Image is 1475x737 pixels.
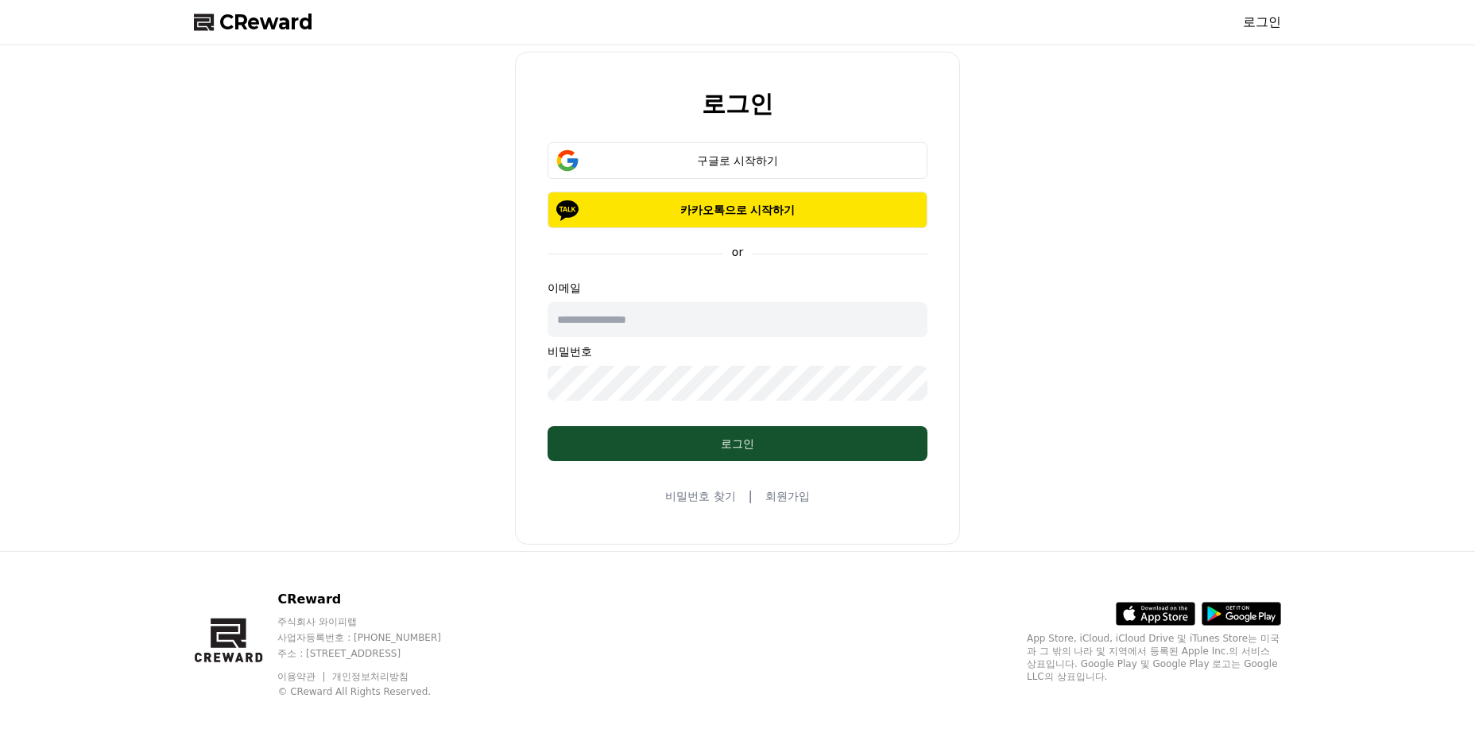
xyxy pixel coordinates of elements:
[579,436,896,452] div: 로그인
[277,615,471,628] p: 주식회사 와이피랩
[277,685,471,698] p: © CReward All Rights Reserved.
[548,192,927,228] button: 카카오톡으로 시작하기
[548,426,927,461] button: 로그인
[1243,13,1281,32] a: 로그인
[702,91,773,117] h2: 로그인
[665,488,735,504] a: 비밀번호 찾기
[277,590,471,609] p: CReward
[548,142,927,179] button: 구글로 시작하기
[1027,632,1281,683] p: App Store, iCloud, iCloud Drive 및 iTunes Store는 미국과 그 밖의 나라 및 지역에서 등록된 Apple Inc.의 서비스 상표입니다. Goo...
[5,504,105,544] a: 홈
[219,10,313,35] span: CReward
[277,671,327,682] a: 이용약관
[571,202,904,218] p: 카카오톡으로 시작하기
[548,280,927,296] p: 이메일
[749,487,753,506] span: |
[548,343,927,359] p: 비밀번호
[332,671,408,682] a: 개인정보처리방침
[765,488,810,504] a: 회원가입
[722,244,753,260] p: or
[105,504,205,544] a: 대화
[277,631,471,644] p: 사업자등록번호 : [PHONE_NUMBER]
[145,529,165,541] span: 대화
[571,153,904,169] div: 구글로 시작하기
[194,10,313,35] a: CReward
[205,504,305,544] a: 설정
[246,528,265,541] span: 설정
[277,647,471,660] p: 주소 : [STREET_ADDRESS]
[50,528,60,541] span: 홈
